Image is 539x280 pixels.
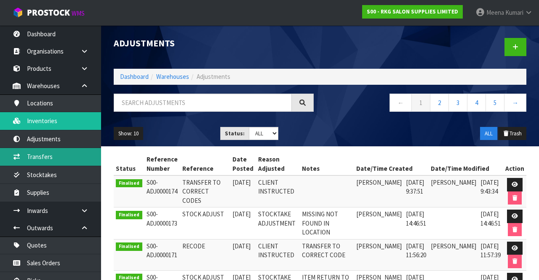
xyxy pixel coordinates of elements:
td: STOCK ADJUST [180,207,231,239]
td: RECODE [180,239,231,270]
button: ALL [480,127,497,140]
small: WMS [72,9,85,17]
td: [DATE] 11:56:20 [404,239,429,270]
td: TRANSFER TO CORRECT CODE [300,239,354,270]
td: S00-ADJ0000174 [144,175,180,207]
a: ← [390,94,412,112]
th: Reference [180,153,231,175]
button: Show: 10 [114,127,143,140]
span: Finalised [116,211,142,219]
a: 2 [430,94,449,112]
td: CLIENT INSTRUCTED [256,175,300,207]
a: 5 [486,94,504,112]
span: Finalised [116,179,142,188]
th: Date/Time Created [354,153,429,175]
td: [PERSON_NAME] [354,207,404,239]
span: Adjustments [197,73,230,81]
td: [DATE] [230,207,256,239]
strong: S00 - RKG SALON SUPPLIES LIMITED [367,8,458,15]
a: 4 [467,94,486,112]
th: Action [503,153,526,175]
td: MISSING NOT FOUND IN LOCATION [300,207,354,239]
a: 1 [411,94,430,112]
td: STOCKTAKE ADJUSTMENT [256,207,300,239]
th: Date/Time Modified [429,153,503,175]
input: Search adjustments [114,94,292,112]
td: [DATE] 14:46:51 [404,207,429,239]
td: S00-ADJ0000171 [144,239,180,270]
span: Kumari [505,8,523,16]
th: Notes [300,153,354,175]
td: S00-ADJ0000173 [144,207,180,239]
th: Reason Adjusted [256,153,300,175]
td: [PERSON_NAME] [354,239,404,270]
th: Status [114,153,144,175]
td: CLIENT INSTRUCTED [256,239,300,270]
h1: Adjustments [114,38,314,48]
td: [PERSON_NAME] [429,175,478,207]
td: [DATE] 9:37:51 [404,175,429,207]
td: [DATE] [230,239,256,270]
nav: Page navigation [326,94,526,114]
td: [DATE] 11:57:39 [478,239,503,270]
td: [DATE] [230,175,256,207]
strong: Status: [225,130,245,137]
img: cube-alt.png [13,7,23,18]
td: TRANSFER TO CORRECT CODES [180,175,231,207]
th: Reference Number [144,153,180,175]
a: Dashboard [120,73,149,81]
td: [DATE] 9:43:34 [478,175,503,207]
span: Finalised [116,242,142,251]
a: S00 - RKG SALON SUPPLIES LIMITED [362,5,463,19]
span: Meena [486,8,504,16]
a: Warehouses [156,73,189,81]
button: Trash [498,127,526,140]
a: → [504,94,526,112]
a: 3 [448,94,467,112]
td: [PERSON_NAME] [429,239,478,270]
span: ProStock [27,7,70,18]
th: Date Posted [230,153,256,175]
td: [DATE] 14:46:51 [478,207,503,239]
td: [PERSON_NAME] [354,175,404,207]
